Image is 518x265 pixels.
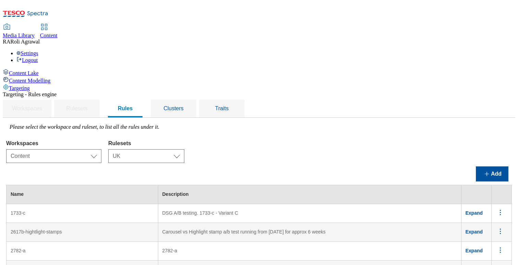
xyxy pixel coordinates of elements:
a: Logout [16,57,38,63]
td: 2782-a [158,242,461,261]
span: RA [3,39,10,45]
td: 2617b-hightlight-stamps [7,223,158,242]
span: Media Library [3,33,35,38]
label: Rulesets [108,140,184,147]
span: Traits [215,105,229,111]
span: Targeting [9,85,30,91]
button: Add [476,166,508,181]
svg: menus [496,246,505,254]
a: Content Modelling [3,76,515,84]
span: Content [40,33,58,38]
a: Content [40,24,58,39]
span: Content Modelling [9,78,50,84]
svg: menus [496,227,505,236]
span: Expand [466,229,483,235]
td: 2782-a [7,242,158,261]
span: Content Lake [9,70,39,76]
td: DSG A/B testing. 1733-c - Variant C [158,204,461,223]
td: Carousel vs Highlight stamp a/b test running from [DATE] for approx 6 weeks [158,223,461,242]
span: Expand [466,210,483,216]
span: Rules [118,105,133,111]
a: Content Lake [3,69,515,76]
label: Please select the workspace and ruleset, to list all the rules under it. [10,124,159,130]
label: Workspaces [6,140,101,147]
th: Name [7,185,158,204]
a: Settings [16,50,38,56]
svg: menus [496,208,505,217]
a: Targeting [3,84,515,91]
th: Description [158,185,461,204]
td: 1733-c [7,204,158,223]
span: Clusters [163,105,184,111]
div: Targeting - Rules engine [3,91,515,98]
a: Media Library [3,24,35,39]
span: Roli Agrawal [10,39,40,45]
span: Expand [466,248,483,253]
